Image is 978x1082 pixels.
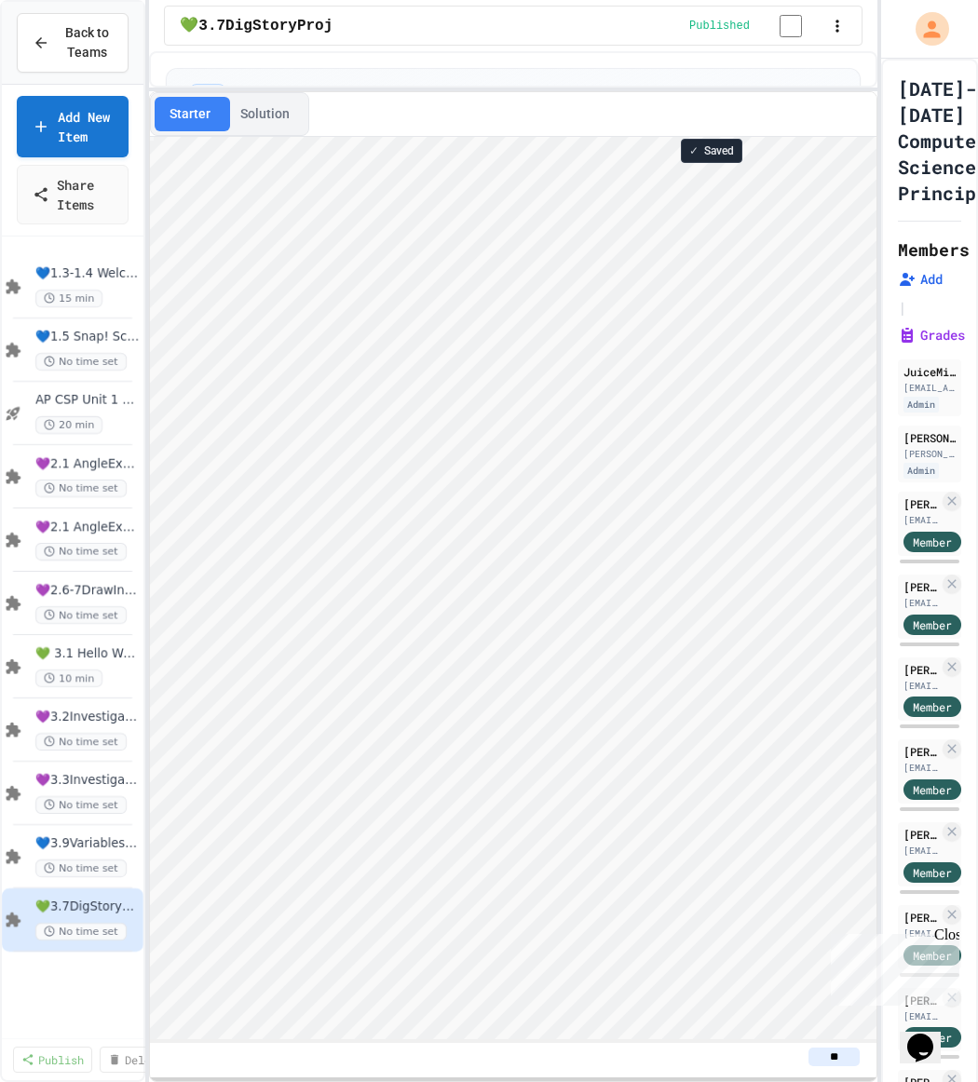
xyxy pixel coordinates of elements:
[35,393,140,409] span: AP CSP Unit 1 Review
[903,363,956,380] div: JuiceMind Official
[757,15,824,37] input: publish toggle
[903,447,956,461] div: [PERSON_NAME][EMAIL_ADDRESS][PERSON_NAME][DOMAIN_NAME]
[35,456,140,472] span: 💜2.1 AngleExperiments1
[898,326,965,345] button: Grades
[903,495,939,512] div: [PERSON_NAME]
[903,761,939,775] div: [EMAIL_ADDRESS][DOMAIN_NAME]
[913,616,952,633] span: Member
[903,743,939,760] div: [PERSON_NAME]
[35,416,102,434] span: 20 min
[35,353,127,371] span: No time set
[903,578,939,595] div: [PERSON_NAME]
[35,606,127,624] span: No time set
[689,19,750,34] span: Published
[35,583,140,599] span: 💜2.6-7DrawInternet
[898,270,943,289] button: Add
[35,330,140,345] span: 💙1.5 Snap! ScavengerHunt
[155,97,225,131] button: Starter
[903,844,939,858] div: [EMAIL_ADDRESS][DOMAIN_NAME]
[35,733,127,751] span: No time set
[7,7,129,118] div: Chat with us now!Close
[35,773,140,789] span: 💜3.3InvestigateCreateVars(A:GraphOrg)
[35,290,102,307] span: 15 min
[225,97,305,131] button: Solution
[17,165,129,224] a: Share Items
[35,669,102,687] span: 10 min
[704,143,734,158] span: Saved
[17,13,129,73] button: Back to Teams
[903,679,939,693] div: [EMAIL_ADDRESS][DOMAIN_NAME]
[896,7,954,50] div: My Account
[898,296,907,318] span: |
[35,859,127,877] span: No time set
[689,14,824,37] div: Content is published and visible to students
[100,1047,172,1073] a: Delete
[913,534,952,550] span: Member
[823,926,959,1006] iframe: chat widget
[913,698,952,715] span: Member
[903,397,939,413] div: Admin
[903,513,939,527] div: [EMAIL_ADDRESS][DOMAIN_NAME]
[35,543,127,561] span: No time set
[35,899,140,915] span: 💚3.7DigStoryProj
[35,520,140,535] span: 💜2.1 AngleExperiments2
[900,1008,959,1063] iframe: chat widget
[35,480,127,497] span: No time set
[17,96,129,157] a: Add New Item
[913,864,952,881] span: Member
[150,137,876,1043] iframe: Snap! Programming Environment
[35,796,127,814] span: No time set
[35,710,140,725] span: 💜3.2InvestigateCreateVars
[903,909,939,926] div: [PERSON_NAME]
[35,923,127,940] span: No time set
[689,143,699,158] span: ✓
[903,596,939,610] div: [EMAIL_ADDRESS][DOMAIN_NAME]
[35,266,140,282] span: 💙1.3-1.4 WelcometoSnap!
[903,429,956,446] div: [PERSON_NAME]
[903,381,956,395] div: [EMAIL_ADDRESS][DOMAIN_NAME]
[913,781,952,798] span: Member
[898,237,970,263] h2: Members
[903,826,939,843] div: [PERSON_NAME]
[903,463,939,479] div: Admin
[180,15,333,37] span: 💚3.7DigStoryProj
[61,23,113,62] span: Back to Teams
[35,836,140,852] span: 💙3.9Variables&ArithmeticOp
[903,661,939,678] div: [PERSON_NAME]
[13,1047,92,1073] a: Publish
[35,646,140,662] span: 💚 3.1 Hello World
